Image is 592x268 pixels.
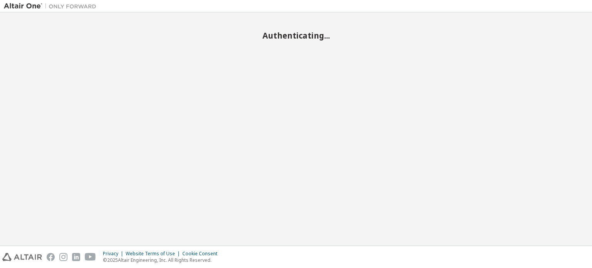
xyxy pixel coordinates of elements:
[103,257,222,263] p: © 2025 Altair Engineering, Inc. All Rights Reserved.
[126,251,182,257] div: Website Terms of Use
[4,30,588,40] h2: Authenticating...
[85,253,96,261] img: youtube.svg
[59,253,67,261] img: instagram.svg
[2,253,42,261] img: altair_logo.svg
[47,253,55,261] img: facebook.svg
[4,2,100,10] img: Altair One
[72,253,80,261] img: linkedin.svg
[182,251,222,257] div: Cookie Consent
[103,251,126,257] div: Privacy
